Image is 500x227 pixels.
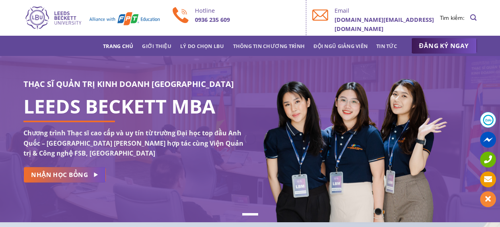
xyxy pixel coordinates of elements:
span: ĐĂNG KÝ NGAY [419,41,469,51]
strong: Chương trình Thạc sĩ cao cấp và uy tín từ trường Đại học top đầu Anh Quốc – [GEOGRAPHIC_DATA] [PE... [23,129,243,158]
b: 0936 235 609 [195,16,230,23]
a: NHẬN HỌC BỔNG [23,167,106,183]
p: Hotline [195,6,300,15]
a: Search [470,10,477,25]
img: Thạc sĩ Quản trị kinh doanh Quốc tế [23,5,161,31]
h3: THẠC SĨ QUẢN TRỊ KINH DOANH [GEOGRAPHIC_DATA] [23,78,244,90]
li: Tìm kiếm: [440,13,465,22]
a: Trang chủ [103,39,133,53]
li: Page dot 1 [242,213,258,215]
span: NHẬN HỌC BỔNG [31,170,88,180]
b: [DOMAIN_NAME][EMAIL_ADDRESS][DOMAIN_NAME] [335,16,434,33]
p: Email [335,6,440,15]
a: Tin tức [376,39,397,53]
a: Giới thiệu [142,39,171,53]
h1: LEEDS BECKETT MBA [23,102,244,111]
a: Đội ngũ giảng viên [313,39,368,53]
a: Lý do chọn LBU [180,39,224,53]
a: ĐĂNG KÝ NGAY [411,38,477,54]
a: Thông tin chương trình [233,39,305,53]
